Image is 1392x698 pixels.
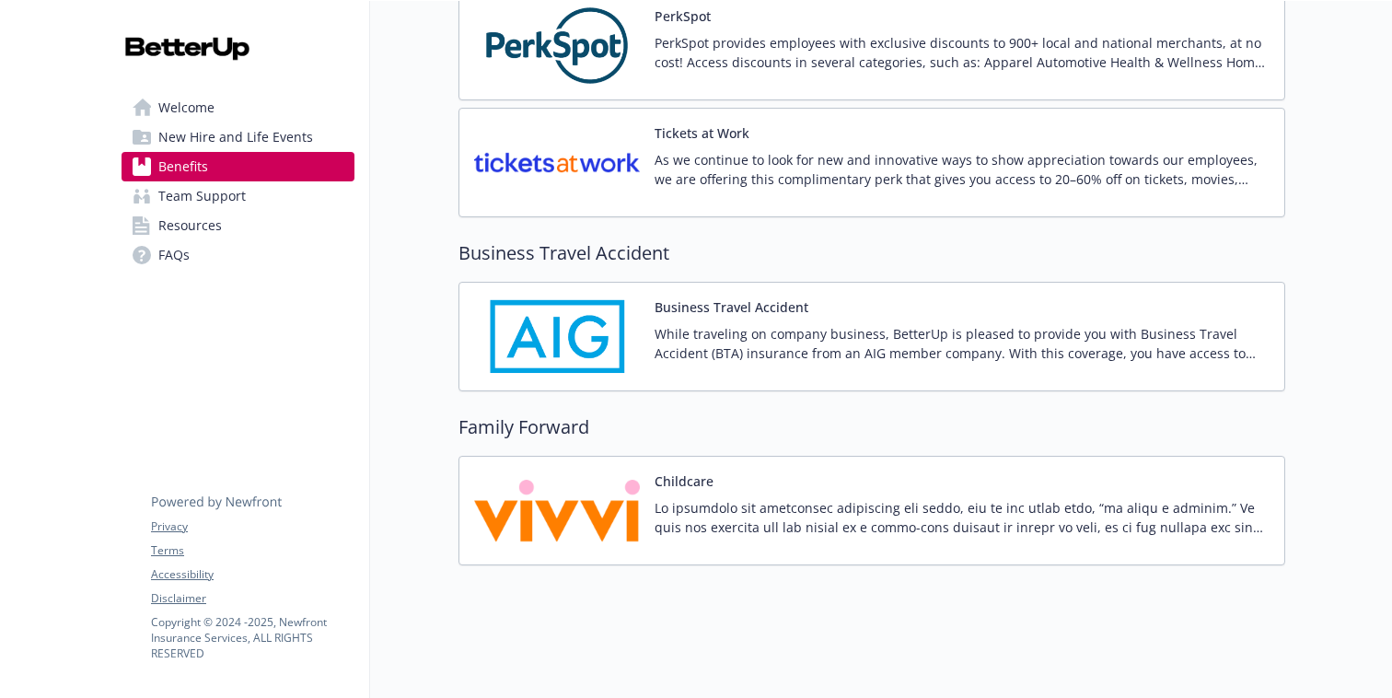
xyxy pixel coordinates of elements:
[158,93,215,122] span: Welcome
[655,498,1270,537] p: Lo ipsumdolo sit ametconsec adipiscing eli seddo, eiu te inc utlab etdo, “ma aliqu e adminim.” Ve...
[122,211,354,240] a: Resources
[655,150,1270,189] p: As we continue to look for new and innovative ways to show appreciation towards our employees, we...
[151,518,354,535] a: Privacy
[122,93,354,122] a: Welcome
[474,123,640,202] img: TicketsatWork carrier logo
[151,590,354,607] a: Disclaimer
[655,324,1270,363] p: While traveling on company business, BetterUp is pleased to provide you with Business Travel Acci...
[122,240,354,270] a: FAQs
[158,181,246,211] span: Team Support
[458,239,1285,267] h2: Business Travel Accident
[458,413,1285,441] h2: Family Forward
[655,471,713,491] button: Childcare
[158,211,222,240] span: Resources
[474,297,640,376] img: AIG American General Life Insurance Company carrier logo
[122,122,354,152] a: New Hire and Life Events
[474,471,640,550] img: Vivvi carrier logo
[122,181,354,211] a: Team Support
[151,566,354,583] a: Accessibility
[655,33,1270,72] p: PerkSpot provides employees with exclusive discounts to 900+ local and national merchants, at no ...
[158,152,208,181] span: Benefits
[151,542,354,559] a: Terms
[151,614,354,661] p: Copyright © 2024 - 2025 , Newfront Insurance Services, ALL RIGHTS RESERVED
[122,152,354,181] a: Benefits
[655,123,749,143] button: Tickets at Work
[158,122,313,152] span: New Hire and Life Events
[158,240,190,270] span: FAQs
[655,6,711,26] button: PerkSpot
[474,6,640,85] img: PerkSpot carrier logo
[655,297,808,317] button: Business Travel Accident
